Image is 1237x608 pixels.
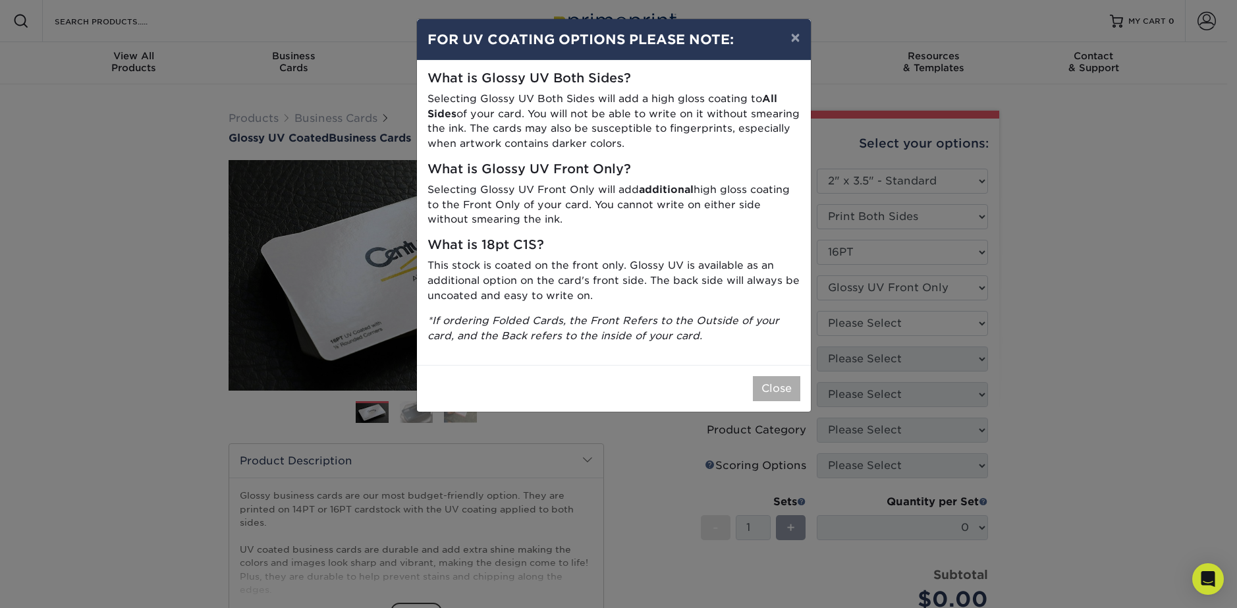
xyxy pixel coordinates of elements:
i: *If ordering Folded Cards, the Front Refers to the Outside of your card, and the Back refers to t... [427,314,779,342]
strong: All Sides [427,92,777,120]
button: Close [753,376,800,401]
h5: What is 18pt C1S? [427,238,800,253]
button: × [780,19,810,56]
p: Selecting Glossy UV Front Only will add high gloss coating to the Front Only of your card. You ca... [427,182,800,227]
div: Open Intercom Messenger [1192,563,1224,595]
strong: additional [639,183,694,196]
p: This stock is coated on the front only. Glossy UV is available as an additional option on the car... [427,258,800,303]
h5: What is Glossy UV Front Only? [427,162,800,177]
p: Selecting Glossy UV Both Sides will add a high gloss coating to of your card. You will not be abl... [427,92,800,152]
h5: What is Glossy UV Both Sides? [427,71,800,86]
h4: FOR UV COATING OPTIONS PLEASE NOTE: [427,30,800,49]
